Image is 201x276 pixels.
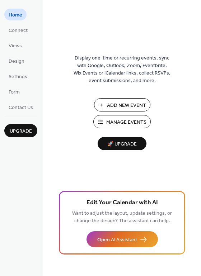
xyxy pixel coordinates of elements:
[107,102,146,109] span: Add New Event
[106,119,146,126] span: Manage Events
[4,124,37,137] button: Upgrade
[4,86,24,97] a: Form
[87,231,158,247] button: Open AI Assistant
[4,101,37,113] a: Contact Us
[9,58,24,65] span: Design
[9,73,27,81] span: Settings
[9,89,20,96] span: Form
[9,42,22,50] span: Views
[72,209,172,226] span: Want to adjust the layout, update settings, or change the design? The assistant can help.
[74,54,170,85] span: Display one-time or recurring events, sync with Google, Outlook, Zoom, Eventbrite, Wix Events or ...
[4,70,32,82] a: Settings
[93,115,151,128] button: Manage Events
[4,55,29,67] a: Design
[102,139,142,149] span: 🚀 Upgrade
[9,104,33,111] span: Contact Us
[94,98,150,111] button: Add New Event
[97,236,137,244] span: Open AI Assistant
[98,137,146,150] button: 🚀 Upgrade
[4,9,27,20] a: Home
[10,128,32,135] span: Upgrade
[9,27,28,34] span: Connect
[4,24,32,36] a: Connect
[4,39,26,51] a: Views
[87,198,158,208] span: Edit Your Calendar with AI
[9,11,22,19] span: Home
